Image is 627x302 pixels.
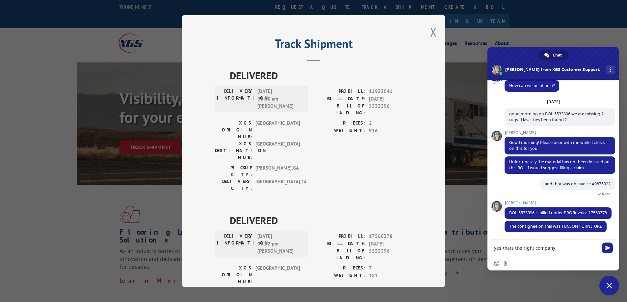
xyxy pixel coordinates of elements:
[230,213,412,228] span: DELIVERED
[602,192,611,196] span: Read
[494,240,599,256] textarea: Compose your message...
[314,240,366,248] label: BILL DATE:
[553,50,562,60] span: Chat
[314,233,366,240] label: PROBILL:
[314,103,366,116] label: BILL OF LADING:
[314,265,366,272] label: PIECES:
[505,130,615,135] span: [PERSON_NAME]
[509,83,555,88] span: How can we be of help?
[494,261,499,266] span: Insert an emoji
[547,100,560,104] div: [DATE]
[369,95,412,103] span: [DATE]
[255,265,300,285] span: [GEOGRAPHIC_DATA]
[430,23,437,41] button: Close modal
[314,120,366,127] label: PIECES:
[509,159,610,171] span: Unfortunately the material has not been located on this BOL. I would suggest filing a claim
[215,120,252,140] label: XGS ORIGIN HUB:
[257,88,302,110] span: [DATE] 08:00 am [PERSON_NAME]
[369,120,412,127] span: 2
[314,95,366,103] label: BILL DATE:
[509,140,605,151] span: Good morning! Please bear with me while I check on this for you
[369,233,412,240] span: 17560378
[369,272,412,280] span: 181
[602,243,613,253] span: Send
[369,240,412,248] span: [DATE]
[215,39,412,52] h2: Track Shipment
[509,223,602,229] span: The consignee on this was TUCSON FURNITURE
[257,233,302,255] span: [DATE] 05:52 pm [PERSON_NAME]
[255,140,300,161] span: [GEOGRAPHIC_DATA]
[503,261,508,266] span: Send a file
[369,265,412,272] span: 7
[369,88,412,95] span: 12933041
[369,103,412,116] span: 5533396
[509,210,607,216] span: BOL 5533396 is billed under PRO/invoice 17560378
[314,272,366,280] label: WEIGHT:
[314,127,366,135] label: WEIGHT:
[255,164,300,178] span: [PERSON_NAME] , GA
[369,127,412,135] span: 916
[215,178,252,192] label: DELIVERY CITY:
[215,164,252,178] label: PICKUP CITY:
[215,265,252,285] label: XGS ORIGIN HUB:
[314,88,366,95] label: PROBILL:
[545,181,611,187] span: and that was on invoice #0875322
[369,247,412,261] span: 5533396
[314,247,366,261] label: BILL OF LADING:
[538,50,568,60] a: Chat
[217,88,254,110] label: DELIVERY INFORMATION:
[255,178,300,192] span: [GEOGRAPHIC_DATA] , CA
[215,140,252,161] label: XGS DESTINATION HUB:
[255,120,300,140] span: [GEOGRAPHIC_DATA]
[505,201,612,205] span: [PERSON_NAME]
[599,276,619,295] a: Close chat
[217,233,254,255] label: DELIVERY INFORMATION:
[230,68,412,83] span: DELIVERED
[509,111,604,123] span: good morning on BOL 5533396 we are missing 2 rugs . Have they been found ?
